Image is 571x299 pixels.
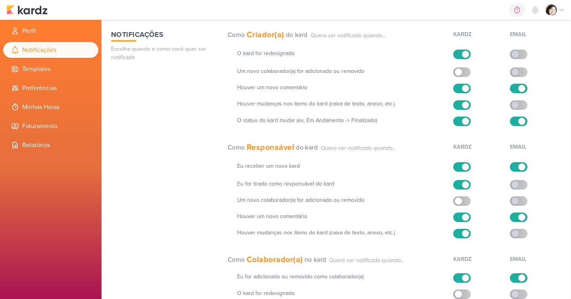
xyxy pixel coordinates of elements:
li: Relatórios [3,137,98,153]
li: Preferências [3,80,98,96]
li: Perfil [3,23,98,39]
h2: Eu for tirado como responsável do kard [237,180,448,188]
h2: Um novo colaborador(a) for adicionado ou removido [237,196,448,204]
li: Faturamento [3,118,98,134]
h3: do kard [296,143,318,152]
h2: O status do kard mudar (ex. Em Andamento -> Finalizado) [237,116,448,125]
h3: Colaborador(a) [245,254,305,265]
p: Escolha quando e como você quer ser notificado [111,45,212,61]
h2: Eu for adicionado ou removido como colaborador(a) [237,272,448,281]
h3: Responsável [245,142,296,153]
img: Lucimara Paz [546,4,557,15]
li: Notificações [3,42,98,58]
h2: Houver um novo comentário [237,83,448,92]
span: Kardz [453,144,471,150]
h3: Como [228,255,245,264]
h2: O kard for redesignado [237,49,448,57]
span: Email [510,256,526,263]
h2: Houver mudanças nos items do kard (caixa de texto, anexo, etc.) [237,228,448,237]
h3: no kard [305,255,326,264]
h2: O kard for redesignado [237,289,448,297]
span: Email [510,144,526,150]
h3: Criador(a) [245,29,286,40]
h3: do kard [286,30,308,40]
li: Minhas Horas [3,99,98,115]
li: Templates [3,61,98,77]
span: Quero ser notificado quando... [307,31,386,40]
span: Kardz [453,256,471,263]
h2: Houver mudanças nos items do kard (caixa de texto, anexo, etc.) [237,100,448,108]
span: Kardz [453,31,471,38]
h3: Como [228,30,245,40]
h1: Notificações [111,29,212,40]
h3: Como [228,143,245,152]
h2: Eu receber um novo kard [237,162,448,170]
span: Quero ser notificado quando... [326,256,404,264]
span: Quero ser notificado quando... [318,144,396,152]
span: Email [510,31,526,38]
img: kardz.app [6,5,48,15]
h2: Um novo colaborador(a) for adicionado ou removido [237,67,448,75]
h2: Houver um novo comentário [237,212,448,220]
